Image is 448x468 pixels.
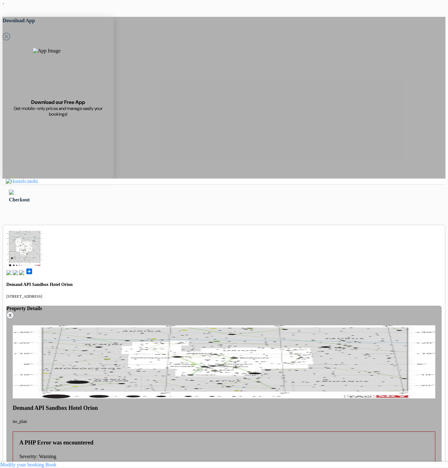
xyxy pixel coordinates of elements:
p: Severity: Warning [19,454,435,459]
h5: Download App [3,17,114,24]
img: music.svg [13,270,18,275]
img: Hostels.mobi [6,179,38,184]
h4: A PHP Error was encountered [19,439,435,446]
svg: Close [3,33,10,40]
a: Modify your booking [0,462,44,467]
span: Download our Free App [31,99,85,105]
img: book.svg [6,270,11,275]
h4: Demand API Sandbox Hotel Orion [13,405,435,411]
p: no_plan [13,419,435,424]
button: X [6,311,14,319]
h4: Property Details [6,306,442,311]
a: Book [45,462,57,467]
img: App Image [33,48,84,99]
img: truck.svg [19,270,24,275]
a: add_box [25,271,33,276]
span: Checkout [9,197,30,202]
h4: Demand API Sandbox Hotel Orion [6,282,442,287]
img: left_arrow.svg [9,190,14,195]
span: add_box [25,268,33,275]
span: Get mobile-only prices and manage easily your bookings! [10,105,106,117]
small: [STREET_ADDRESS] [6,294,42,299]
